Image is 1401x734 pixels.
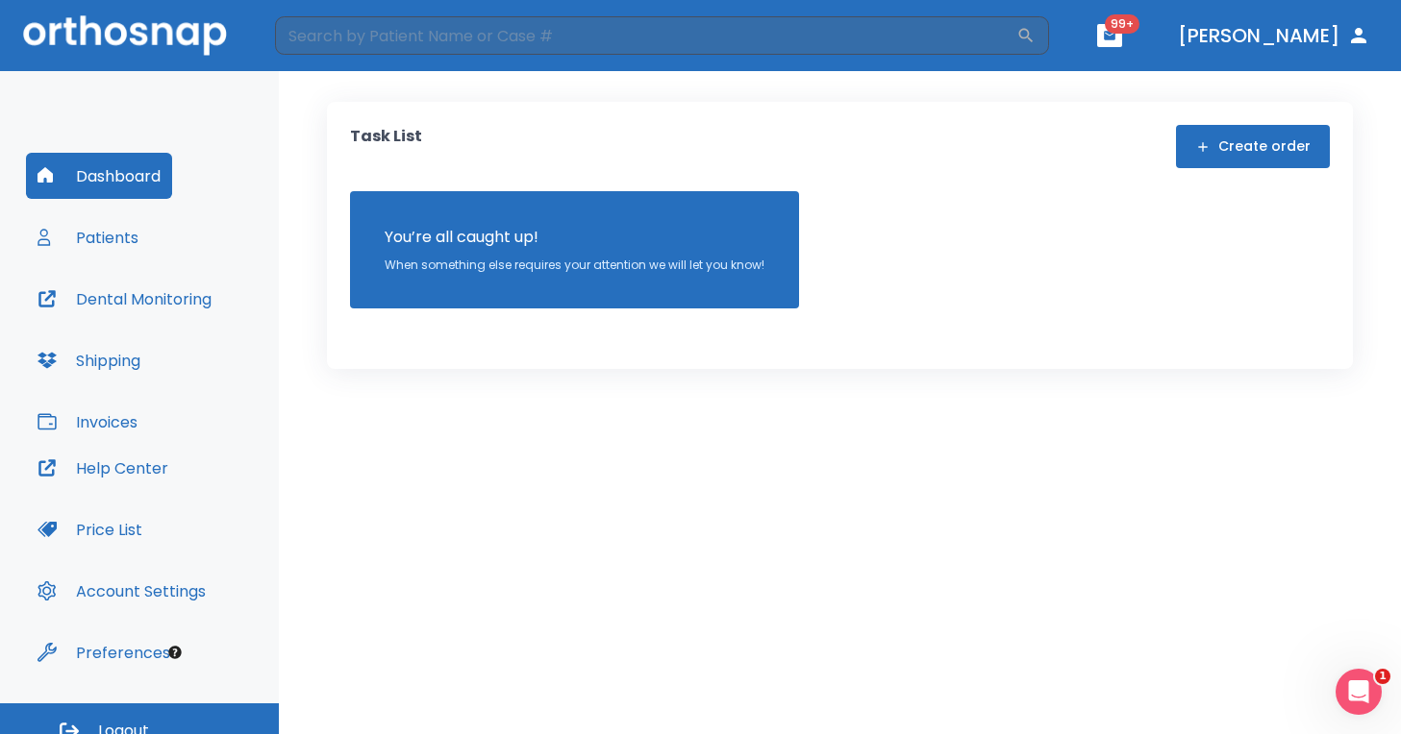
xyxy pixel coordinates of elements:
[26,399,149,445] button: Invoices
[1336,669,1382,715] iframe: Intercom live chat
[26,506,154,552] button: Price List
[26,153,172,199] button: Dashboard
[385,257,764,274] p: When something else requires your attention we will let you know!
[1105,14,1139,34] span: 99+
[350,125,422,168] p: Task List
[275,16,1016,55] input: Search by Patient Name or Case #
[26,276,223,322] button: Dental Monitoring
[26,629,182,675] button: Preferences
[166,644,184,661] div: Tooltip anchor
[23,15,227,55] img: Orthosnap
[26,337,152,383] button: Shipping
[1375,669,1390,684] span: 1
[26,214,150,260] button: Patients
[1176,125,1330,168] button: Create order
[1170,18,1378,53] button: [PERSON_NAME]
[385,226,764,249] p: You’re all caught up!
[26,568,217,614] button: Account Settings
[26,445,180,491] button: Help Center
